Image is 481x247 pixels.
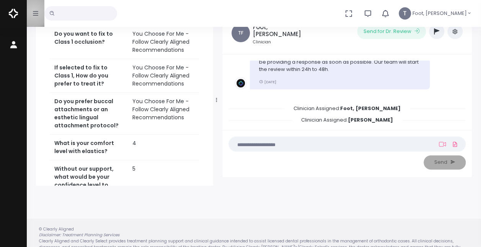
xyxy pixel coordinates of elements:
[259,79,276,84] small: [DATE]
[50,59,128,93] th: If selected to fix to Class 1, How do you prefer to treat it?
[128,160,199,202] td: 5
[399,7,411,20] span: T
[437,141,447,147] a: Add Loom Video
[228,61,466,123] div: scrollable content
[128,59,199,93] td: You Choose For Me - Follow Clearly Aligned Recommendations
[253,24,302,38] h5: Foot, [PERSON_NAME]
[232,24,250,42] span: TF
[36,15,213,186] div: scrollable content
[39,232,119,238] em: Disclaimer: Treatment Planning Services
[348,116,393,123] b: [PERSON_NAME]
[357,24,426,39] button: Send for Dr. Review
[128,25,199,59] td: You Choose For Me - Follow Clearly Aligned Recommendations
[413,10,467,17] span: Foot, [PERSON_NAME]
[128,93,199,135] td: You Choose For Me - Follow Clearly Aligned Recommendations
[253,39,302,45] small: Clinician
[450,137,460,151] a: Add Files
[50,160,128,202] th: Without our support, what would be your confidence level to treat this patient?
[340,105,401,112] b: Foot, [PERSON_NAME]
[128,135,199,160] td: 4
[292,114,402,126] span: Clinician Assigned:
[50,93,128,135] th: Do you prefer buccal attachments or an esthetic lingual attachment protocol?
[50,135,128,160] th: What is your comfort level with elastics?
[284,102,410,114] span: Clinician Assigned:
[50,25,128,59] th: Do you want to fix to Class 1 occlusion?
[9,5,18,21] img: Logo Horizontal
